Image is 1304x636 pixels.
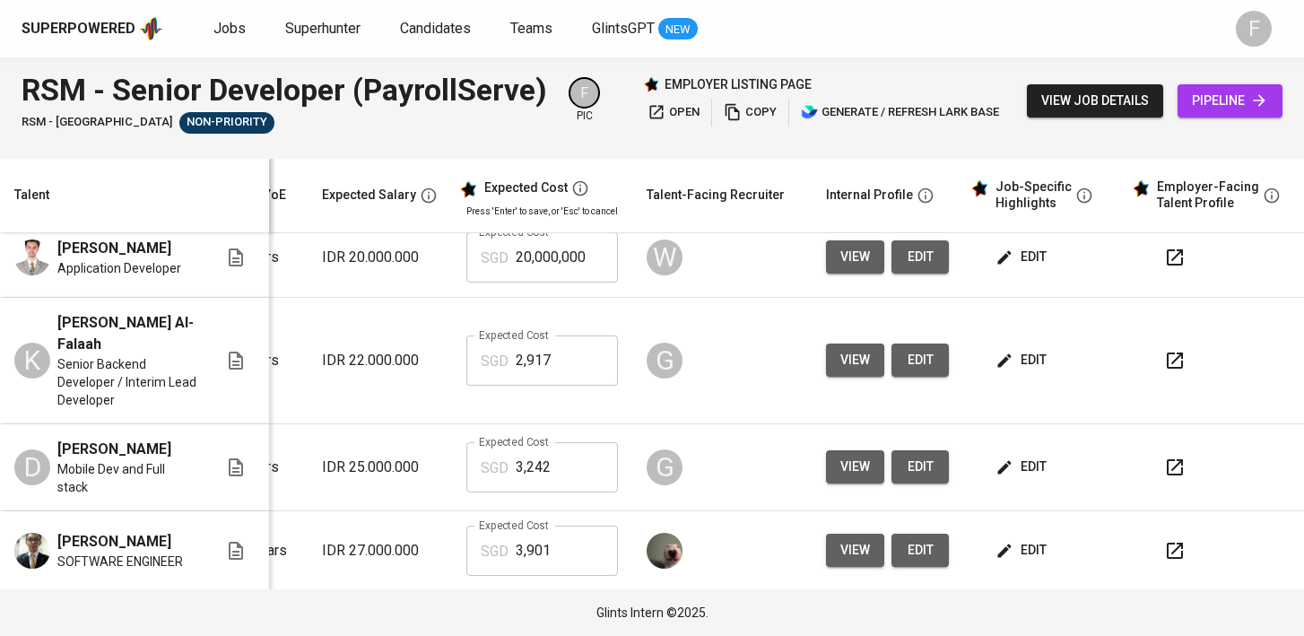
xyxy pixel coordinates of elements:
[57,355,196,409] span: Senior Backend Developer / Interim Lead Developer
[592,18,698,40] a: GlintsGPT NEW
[647,184,785,206] div: Talent-Facing Recruiter
[179,112,274,134] div: Talent(s) in Pipeline’s Final Stages
[826,344,884,377] button: view
[14,533,50,569] img: Budi Yanto
[400,18,474,40] a: Candidates
[826,240,884,274] button: view
[213,18,249,40] a: Jobs
[481,457,509,479] p: SGD
[285,20,361,37] span: Superhunter
[484,180,568,196] div: Expected Cost
[999,456,1047,478] span: edit
[22,19,135,39] div: Superpowered
[57,553,183,571] span: SOFTWARE ENGINEER
[22,68,547,112] div: RSM - Senior Developer (PayrollServe)
[400,20,471,37] span: Candidates
[139,15,163,42] img: app logo
[322,350,438,371] p: IDR 22.000.000
[658,21,698,39] span: NEW
[643,76,659,92] img: Glints Star
[285,18,364,40] a: Superhunter
[796,99,1004,126] button: lark generate / refresh lark base
[1027,84,1163,118] button: view job details
[57,259,181,277] span: Application Developer
[801,102,999,123] span: generate / refresh lark base
[322,184,416,206] div: Expected Salary
[801,103,819,121] img: lark
[569,77,600,124] div: pic
[1157,179,1259,211] div: Employer-Facing Talent Profile
[643,99,704,126] button: open
[14,343,50,379] div: K
[647,449,682,485] div: G
[466,205,618,218] p: Press 'Enter' to save, or 'Esc' to cancel
[970,179,988,197] img: glints_star.svg
[481,248,509,269] p: SGD
[57,460,196,496] span: Mobile Dev and Full stack
[213,20,246,37] span: Jobs
[891,534,949,567] button: edit
[665,75,812,93] p: employer listing page
[840,349,870,371] span: view
[14,184,49,206] div: Talent
[826,450,884,484] button: view
[14,449,50,485] div: D
[840,539,870,562] span: view
[14,240,50,275] img: Ilham Patri
[995,179,1072,211] div: Job-Specific Highlights
[57,439,171,460] span: [PERSON_NAME]
[999,246,1047,268] span: edit
[648,102,700,123] span: open
[1178,84,1282,118] a: pipeline
[826,184,913,206] div: Internal Profile
[999,349,1047,371] span: edit
[1236,11,1272,47] div: F
[906,456,935,478] span: edit
[569,77,600,109] div: F
[891,344,949,377] button: edit
[1132,179,1150,197] img: glints_star.svg
[647,343,682,379] div: G
[510,20,552,37] span: Teams
[906,246,935,268] span: edit
[57,531,171,553] span: [PERSON_NAME]
[22,15,163,42] a: Superpoweredapp logo
[906,539,935,562] span: edit
[1192,90,1268,112] span: pipeline
[724,102,777,123] span: copy
[322,540,438,562] p: IDR 27.000.000
[647,240,682,275] div: W
[840,456,870,478] span: view
[992,534,1054,567] button: edit
[647,533,682,569] img: aji.muda@glints.com
[57,312,196,355] span: [PERSON_NAME] Al-Falaah
[322,247,438,268] p: IDR 20.000.000
[510,18,556,40] a: Teams
[840,246,870,268] span: view
[891,240,949,274] button: edit
[322,457,438,478] p: IDR 25.000.000
[992,240,1054,274] button: edit
[992,450,1054,484] button: edit
[22,114,172,131] span: RSM - [GEOGRAPHIC_DATA]
[826,534,884,567] button: view
[481,541,509,562] p: SGD
[592,20,655,37] span: GlintsGPT
[719,99,781,126] button: copy
[459,180,477,198] img: glints_star.svg
[481,351,509,372] p: SGD
[179,114,274,131] span: Non-Priority
[57,238,171,259] span: [PERSON_NAME]
[891,450,949,484] button: edit
[999,539,1047,562] span: edit
[992,344,1054,377] button: edit
[906,349,935,371] span: edit
[1041,90,1149,112] span: view job details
